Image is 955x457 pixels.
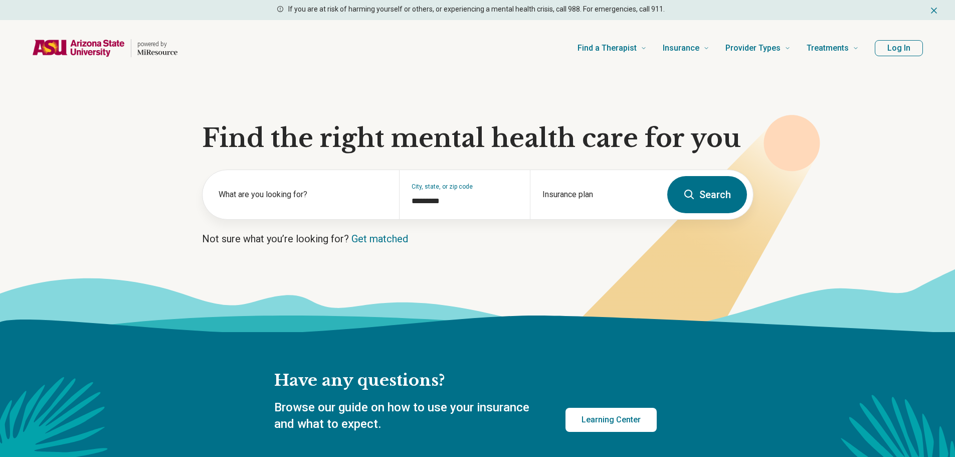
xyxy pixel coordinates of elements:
span: Insurance [663,41,699,55]
span: Find a Therapist [578,41,637,55]
a: Insurance [663,28,709,68]
button: Search [667,176,747,213]
a: Treatments [807,28,859,68]
a: Find a Therapist [578,28,647,68]
a: Home page [32,32,177,64]
a: Get matched [351,233,408,245]
button: Log In [875,40,923,56]
h2: Have any questions? [274,370,657,391]
span: Treatments [807,41,849,55]
button: Dismiss [929,4,939,16]
p: Not sure what you’re looking for? [202,232,753,246]
label: What are you looking for? [219,189,387,201]
p: If you are at risk of harming yourself or others, or experiencing a mental health crisis, call 98... [288,4,665,15]
a: Provider Types [725,28,791,68]
h1: Find the right mental health care for you [202,123,753,154]
a: Learning Center [565,408,657,432]
p: Browse our guide on how to use your insurance and what to expect. [274,399,541,433]
p: powered by [137,40,177,48]
span: Provider Types [725,41,781,55]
